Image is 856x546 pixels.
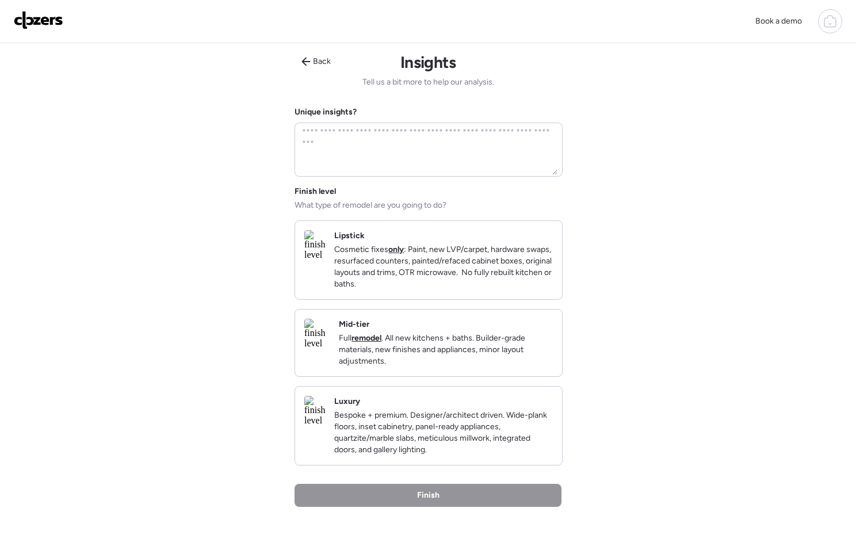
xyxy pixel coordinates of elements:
[295,200,446,211] span: What type of remodel are you going to do?
[334,396,360,407] h2: Luxury
[295,107,357,117] label: Unique insights?
[304,230,325,260] img: finish level
[334,244,553,290] p: Cosmetic fixes : Paint, new LVP/carpet, hardware swaps, resurfaced counters, painted/refaced cabi...
[417,490,440,501] span: Finish
[362,77,494,88] span: Tell us a bit more to help our analysis.
[295,186,336,197] span: Finish level
[339,319,369,330] h2: Mid-tier
[400,52,456,72] h1: Insights
[339,333,553,367] p: Full . All new kitchens + baths. Builder-grade materials, new finishes and appliances, minor layo...
[755,16,802,26] span: Book a demo
[304,396,325,426] img: finish level
[388,245,404,254] strong: only
[313,56,331,67] span: Back
[351,333,381,343] strong: remodel
[334,410,553,456] p: Bespoke + premium. Designer/architect driven. Wide-plank floors, inset cabinetry, panel-ready app...
[334,230,365,242] h2: Lipstick
[14,11,63,29] img: Logo
[304,319,330,349] img: finish level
